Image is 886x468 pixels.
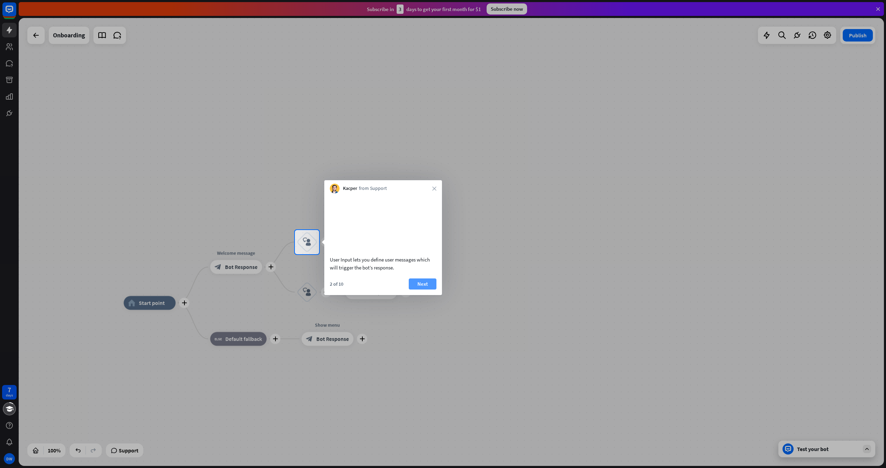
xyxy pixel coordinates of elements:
[409,278,436,290] button: Next
[330,281,343,287] div: 2 of 10
[343,185,357,192] span: Kacper
[330,256,436,272] div: User Input lets you define user messages which will trigger the bot’s response.
[6,3,26,24] button: Open LiveChat chat widget
[432,186,436,191] i: close
[359,185,387,192] span: from Support
[303,238,311,246] i: block_user_input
